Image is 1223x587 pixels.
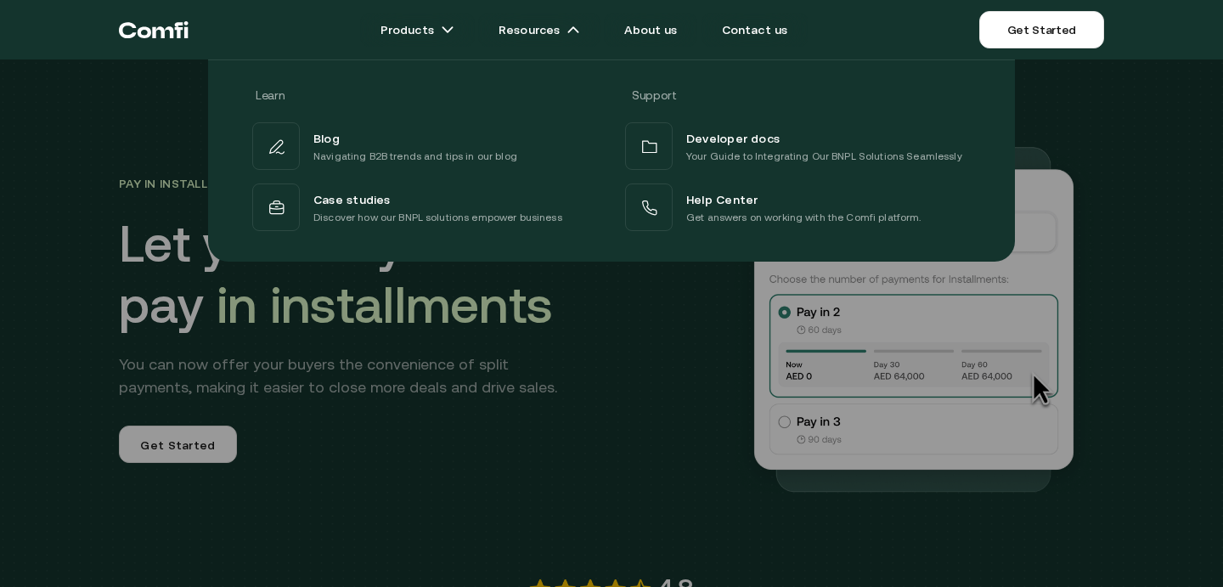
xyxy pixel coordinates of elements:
[686,209,921,226] p: Get answers on working with the Comfi platform.
[632,88,677,102] span: Support
[622,119,974,173] a: Developer docsYour Guide to Integrating Our BNPL Solutions Seamlessly
[313,189,391,209] span: Case studies
[686,148,962,165] p: Your Guide to Integrating Our BNPL Solutions Seamlessly
[313,148,517,165] p: Navigating B2B trends and tips in our blog
[622,180,974,234] a: Help CenterGet answers on working with the Comfi platform.
[686,189,758,209] span: Help Center
[249,119,601,173] a: BlogNavigating B2B trends and tips in our blog
[702,13,809,47] a: Contact us
[979,11,1104,48] a: Get Started
[249,180,601,234] a: Case studiesDiscover how our BNPL solutions empower business
[478,13,600,47] a: Resourcesarrow icons
[313,209,562,226] p: Discover how our BNPL solutions empower business
[686,127,780,148] span: Developer docs
[256,88,285,102] span: Learn
[604,13,697,47] a: About us
[566,23,580,37] img: arrow icons
[360,13,475,47] a: Productsarrow icons
[441,23,454,37] img: arrow icons
[313,127,340,148] span: Blog
[119,4,189,55] a: Return to the top of the Comfi home page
